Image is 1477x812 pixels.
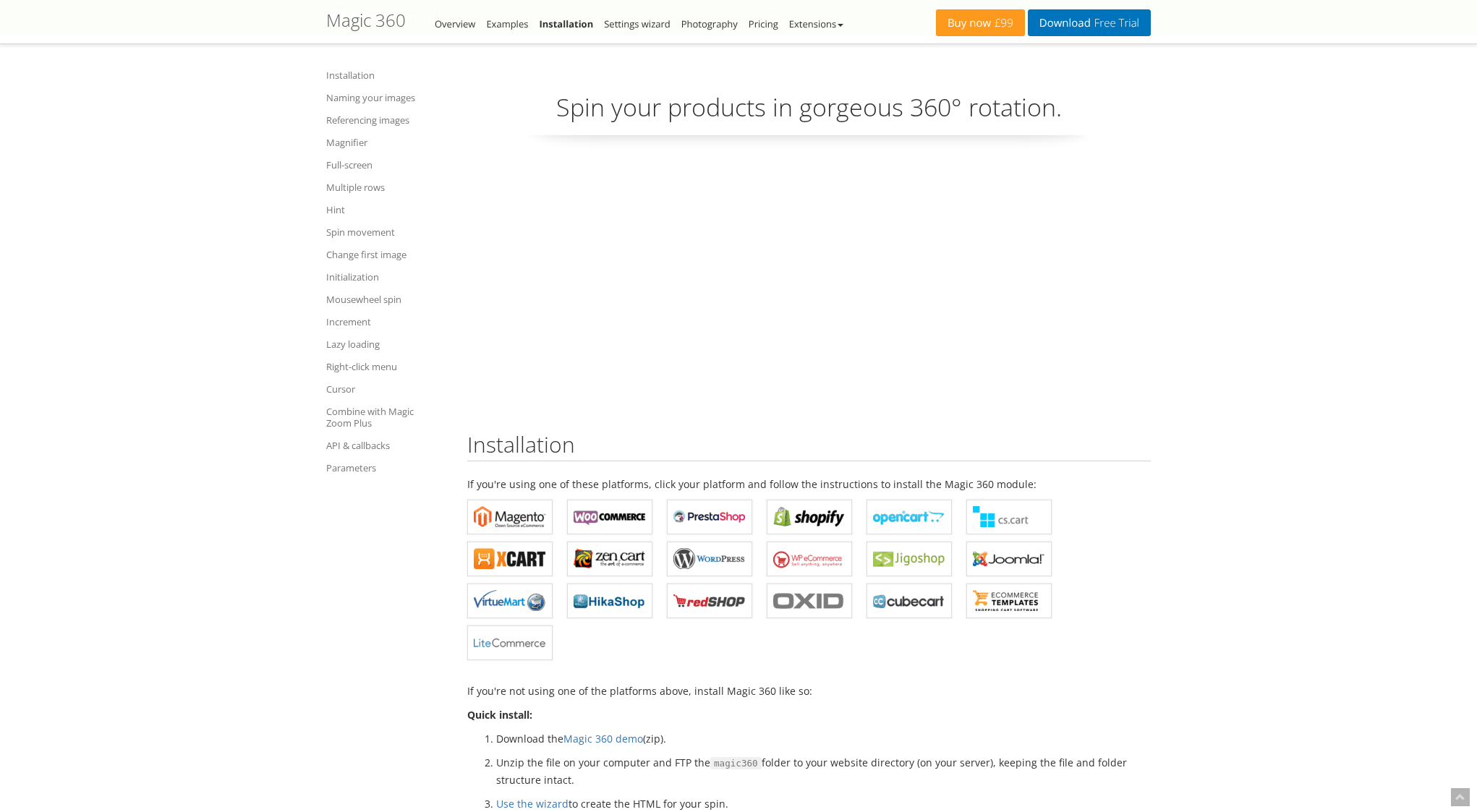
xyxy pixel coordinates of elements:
[326,336,449,353] a: Lazy loading
[474,590,546,612] b: Magic 360 for VirtueMart
[973,506,1045,528] b: Magic 360 for CS-Cart
[973,548,1045,570] b: Magic 360 for Joomla
[326,380,449,398] a: Cursor
[326,67,449,84] a: Installation
[474,548,546,570] b: Magic 360 for X-Cart
[486,17,528,30] a: Examples
[326,268,449,286] a: Initialization
[474,632,546,654] b: Magic 360 for LiteCommerce
[496,795,1151,812] li: to create the HTML for your spin.
[667,542,752,576] a: Magic 360 for WordPress
[973,590,1045,612] b: Magic 360 for ecommerce Templates
[496,754,1151,788] li: Unzip the file on your computer and FTP the folder to your website directory (on your server), ke...
[567,584,652,618] a: Magic 360 for HikaShop
[467,708,532,722] strong: Quick install:
[767,542,852,576] a: Magic 360 for WP e-Commerce
[326,403,449,432] a: Combine with Magic Zoom Plus
[435,17,475,30] a: Overview
[749,17,778,30] a: Pricing
[673,548,746,570] b: Magic 360 for WordPress
[873,590,945,612] b: Magic 360 for CubeCart
[326,246,449,263] a: Change first image
[966,500,1052,534] a: Magic 360 for CS-Cart
[326,291,449,308] a: Mousewheel spin
[467,90,1151,136] p: Spin your products in gorgeous 360° rotation.
[467,542,553,576] a: Magic 360 for X-Cart
[681,17,738,30] a: Photography
[326,313,449,330] a: Increment
[467,432,1151,461] h2: Installation
[867,542,952,576] a: Magic 360 for Jigoshop
[567,542,652,576] a: Magic 360 for Zen Cart
[667,500,752,534] a: Magic 360 for PrestaShop
[991,17,1013,29] span: £99
[767,584,852,618] a: Magic 360 for OXID
[673,590,746,612] b: Magic 360 for redSHOP
[604,17,671,30] a: Settings wizard
[326,358,449,375] a: Right-click menu
[873,548,945,570] b: Magic 360 for Jigoshop
[539,17,593,30] a: Installation
[563,732,643,745] a: Magic 360 demo
[867,584,952,618] a: Magic 360 for CubeCart
[936,9,1025,36] a: Buy now£99
[789,17,843,30] a: Extensions
[326,223,449,241] a: Spin movement
[574,590,646,612] b: Magic 360 for HikaShop
[673,506,746,528] b: Magic 360 for PrestaShop
[467,584,553,618] a: Magic 360 for VirtueMart
[326,437,449,454] a: API & callbacks
[326,179,449,196] a: Multiple rows
[773,590,846,612] b: Magic 360 for OXID
[867,500,952,534] a: Magic 360 for OpenCart
[326,111,449,129] a: Referencing images
[326,89,449,106] a: Naming your images
[326,201,449,218] a: Hint
[467,625,553,660] a: Magic 360 for LiteCommerce
[710,757,762,770] span: magic360
[467,476,1151,492] p: If you're using one of these platforms, click your platform and follow the instructions to instal...
[767,500,852,534] a: Magic 360 for Shopify
[773,506,846,528] b: Magic 360 for Shopify
[873,506,945,528] b: Magic 360 for OpenCart
[966,584,1052,618] a: Magic 360 for ecommerce Templates
[1028,9,1151,36] a: DownloadFree Trial
[326,156,449,174] a: Full-screen
[773,548,846,570] b: Magic 360 for WP e-Commerce
[667,584,752,618] a: Magic 360 for redSHOP
[326,134,449,151] a: Magnifier
[1091,17,1139,29] span: Free Trial
[474,506,546,528] b: Magic 360 for Magento
[467,683,1151,699] p: If you're not using one of the platforms above, install Magic 360 like so:
[326,459,449,476] a: Parameters
[966,542,1052,576] a: Magic 360 for Joomla
[496,730,1151,747] li: Download the (zip).
[574,506,646,528] b: Magic 360 for WooCommerce
[567,500,652,534] a: Magic 360 for WooCommerce
[467,500,553,534] a: Magic 360 for Magento
[326,11,406,30] h1: Magic 360
[496,797,569,811] a: Use the wizard
[574,548,646,570] b: Magic 360 for Zen Cart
